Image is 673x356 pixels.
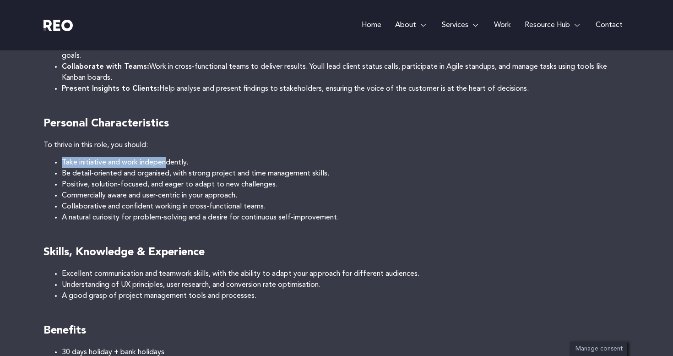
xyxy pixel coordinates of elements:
li: A natural curiosity for problem-solving and a desire for continuous self-improvement. [62,212,630,223]
span: Manage consent [575,346,623,352]
p: To thrive in this role, you should: [43,140,630,151]
li: Understanding of UX principles, user research, and conversion rate optimisation. [62,279,630,290]
strong: Skills, Knowledge & Experience [43,247,205,258]
li: Help analyse and present findings to stakeholders, ensuring the voice of the customer is at the h... [62,83,630,94]
li: Work in cross-functional teams to deliver results. Youll lead client status calls, participate in... [62,61,630,83]
strong: Personal Characteristics [43,118,169,129]
li: Take initiative and work independently. [62,157,630,168]
li: Be detail-oriented and organised, with strong project and time management skills. [62,168,630,179]
li: Positive, solution-focused, and eager to adapt to new challenges. [62,179,630,190]
strong: Present Insights to Clients: [62,85,159,93]
strong: Benefits [43,325,86,336]
li: Collaborative and confident working in cross-functional teams. [62,201,630,212]
li: A good grasp of project management tools and processes. [62,290,630,301]
strong: Collaborate with Teams: [62,63,149,71]
li: Excellent communication and teamwork skills, with the ability to adapt your approach for differen... [62,268,630,279]
li: Commercially aware and user-centric in your approach. [62,190,630,201]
